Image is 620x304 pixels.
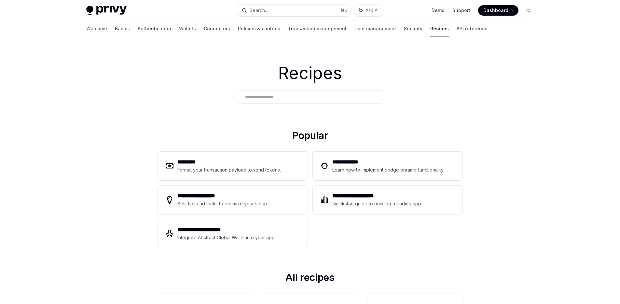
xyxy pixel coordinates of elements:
a: User management [354,21,396,36]
div: Format your transaction payload to send tokens. [177,166,281,174]
a: Connectors [204,21,230,36]
h2: All recipes [158,271,462,286]
a: Wallets [179,21,196,36]
a: **** ****Format your transaction payload to send tokens. [158,152,308,180]
button: Ask AI [354,5,383,16]
a: Dashboard [478,5,518,16]
button: Toggle dark mode [524,5,534,16]
button: Search...⌘K [237,5,351,16]
div: Search... [250,7,268,14]
a: Transaction management [288,21,347,36]
img: light logo [86,6,127,15]
span: ⌘ K [340,8,347,13]
a: Recipes [430,21,449,36]
a: Security [404,21,422,36]
a: Policies & controls [238,21,280,36]
div: Learn how to implement bridge onramp functionality. [332,166,444,174]
div: Best tips and tricks to optimize your setup. [177,200,268,208]
a: Basics [115,21,130,36]
a: Support [452,7,470,14]
span: Ask AI [365,7,379,14]
a: Welcome [86,21,107,36]
span: Dashboard [483,7,508,14]
div: Quickstart guide to building a trading app. [332,200,422,208]
div: Integrate Abstract Global Wallet into your app. [177,234,276,242]
h2: Popular [158,130,462,144]
a: API reference [457,21,488,36]
a: **** **** ***Learn how to implement bridge onramp functionality. [313,152,462,180]
a: Demo [432,7,445,14]
a: Authentication [138,21,171,36]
